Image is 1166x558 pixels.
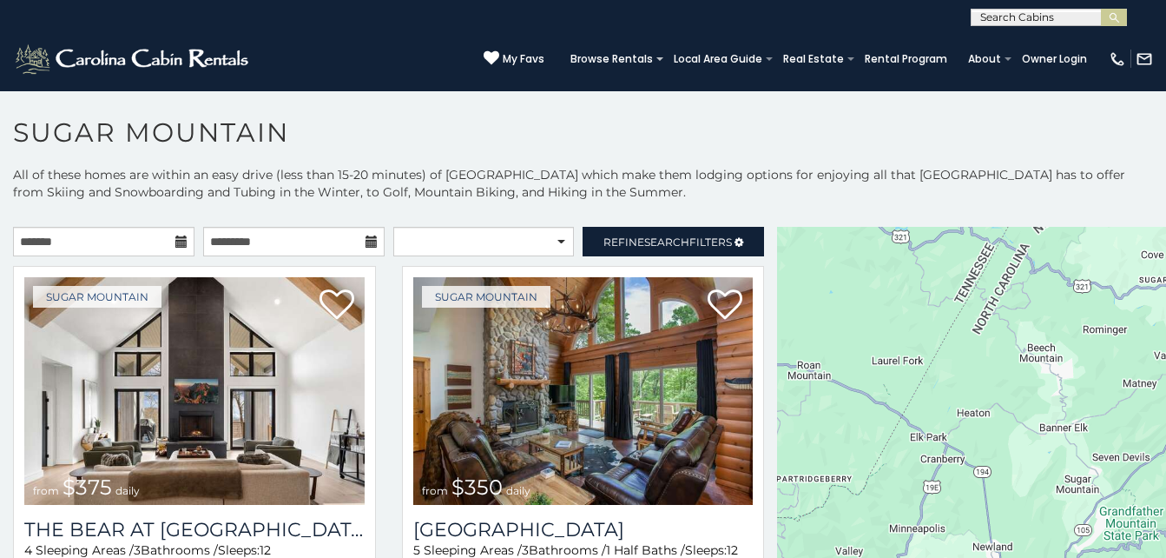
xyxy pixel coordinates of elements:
[774,47,853,71] a: Real Estate
[1109,50,1126,68] img: phone-regular-white.png
[708,288,742,324] a: Add to favorites
[422,286,550,308] a: Sugar Mountain
[24,277,365,505] a: from $375 daily
[644,236,689,249] span: Search
[422,484,448,497] span: from
[134,542,141,558] span: 3
[115,484,140,497] span: daily
[413,518,754,541] h3: Grouse Moor Lodge
[413,277,754,505] img: 1714398141_thumbnail.jpeg
[413,542,420,558] span: 5
[522,542,529,558] span: 3
[603,236,732,249] span: Refine Filters
[856,47,956,71] a: Rental Program
[503,51,544,67] span: My Favs
[260,542,271,558] span: 12
[33,286,161,308] a: Sugar Mountain
[562,47,662,71] a: Browse Rentals
[606,542,685,558] span: 1 Half Baths /
[319,288,354,324] a: Add to favorites
[24,518,365,541] a: The Bear At [GEOGRAPHIC_DATA]
[583,227,764,256] a: RefineSearchFilters
[24,518,365,541] h3: The Bear At Sugar Mountain
[1136,50,1153,68] img: mail-regular-white.png
[24,542,32,558] span: 4
[506,484,530,497] span: daily
[413,518,754,541] a: [GEOGRAPHIC_DATA]
[413,277,754,505] a: from $350 daily
[24,277,365,505] img: 1714387646_thumbnail.jpeg
[13,42,254,76] img: White-1-2.png
[33,484,59,497] span: from
[63,475,112,500] span: $375
[451,475,503,500] span: $350
[1013,47,1096,71] a: Owner Login
[484,50,544,68] a: My Favs
[727,542,738,558] span: 12
[959,47,1010,71] a: About
[665,47,771,71] a: Local Area Guide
